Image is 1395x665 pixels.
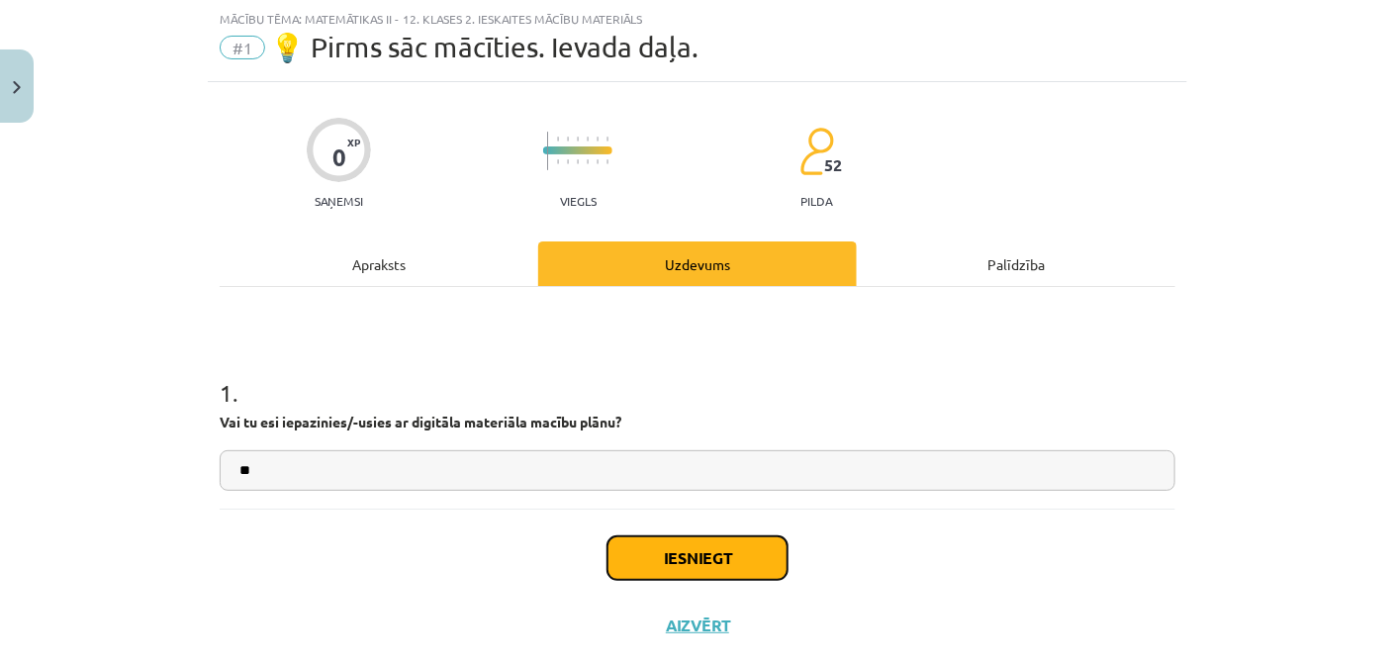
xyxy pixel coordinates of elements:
div: Mācību tēma: Matemātikas ii - 12. klases 2. ieskaites mācību materiāls [220,12,1175,26]
img: icon-short-line-57e1e144782c952c97e751825c79c345078a6d821885a25fce030b3d8c18986b.svg [577,159,579,164]
div: 0 [332,143,346,171]
span: 52 [824,156,842,174]
img: icon-short-line-57e1e144782c952c97e751825c79c345078a6d821885a25fce030b3d8c18986b.svg [587,137,589,142]
img: students-c634bb4e5e11cddfef0936a35e636f08e4e9abd3cc4e673bd6f9a4125e45ecb1.svg [799,127,834,176]
button: Aizvērt [660,616,735,635]
img: icon-short-line-57e1e144782c952c97e751825c79c345078a6d821885a25fce030b3d8c18986b.svg [557,159,559,164]
div: Apraksts [220,241,538,286]
p: Viegls [560,194,597,208]
img: icon-short-line-57e1e144782c952c97e751825c79c345078a6d821885a25fce030b3d8c18986b.svg [577,137,579,142]
p: pilda [801,194,833,208]
img: icon-short-line-57e1e144782c952c97e751825c79c345078a6d821885a25fce030b3d8c18986b.svg [606,159,608,164]
img: icon-short-line-57e1e144782c952c97e751825c79c345078a6d821885a25fce030b3d8c18986b.svg [567,159,569,164]
p: Saņemsi [307,194,371,208]
img: icon-short-line-57e1e144782c952c97e751825c79c345078a6d821885a25fce030b3d8c18986b.svg [597,159,599,164]
img: icon-short-line-57e1e144782c952c97e751825c79c345078a6d821885a25fce030b3d8c18986b.svg [606,137,608,142]
img: icon-long-line-d9ea69661e0d244f92f715978eff75569469978d946b2353a9bb055b3ed8787d.svg [547,132,549,170]
img: icon-short-line-57e1e144782c952c97e751825c79c345078a6d821885a25fce030b3d8c18986b.svg [597,137,599,142]
span: XP [347,137,360,147]
img: icon-short-line-57e1e144782c952c97e751825c79c345078a6d821885a25fce030b3d8c18986b.svg [587,159,589,164]
button: Iesniegt [607,536,788,580]
div: Palīdzība [857,241,1175,286]
img: icon-close-lesson-0947bae3869378f0d4975bcd49f059093ad1ed9edebbc8119c70593378902aed.svg [13,81,21,94]
strong: Vai tu esi iepazinies/-usies ar digitāla materiāla macību plānu? [220,413,621,430]
span: 💡 Pirms sāc mācīties. Ievada daļa. [270,31,698,63]
img: icon-short-line-57e1e144782c952c97e751825c79c345078a6d821885a25fce030b3d8c18986b.svg [567,137,569,142]
img: icon-short-line-57e1e144782c952c97e751825c79c345078a6d821885a25fce030b3d8c18986b.svg [557,137,559,142]
h1: 1 . [220,344,1175,406]
span: #1 [220,36,265,59]
div: Uzdevums [538,241,857,286]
